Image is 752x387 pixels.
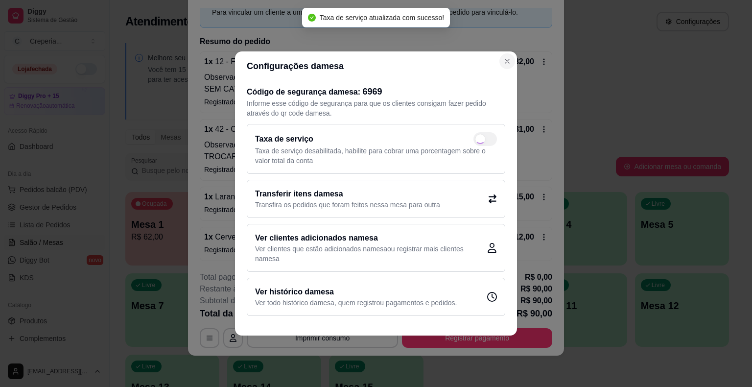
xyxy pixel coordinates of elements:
[247,98,505,118] p: Informe esse código de segurança para que os clientes consigam fazer pedido através do qr code da...
[247,85,505,98] h2: Código de segurança da mesa :
[235,51,517,81] header: Configurações da mesa
[255,188,440,200] h2: Transferir itens da mesa
[499,53,515,69] button: Close
[320,14,444,22] span: Taxa de serviço atualizada com sucesso!
[363,87,382,97] span: 6969
[255,200,440,210] p: Transfira os pedidos que foram feitos nessa mesa para outra
[255,133,313,145] h2: Taxa de serviço
[308,14,316,22] span: check-circle
[255,146,497,166] p: Taxa de serviço desabilitada, habilite para cobrar uma porcentagem sobre o valor total da conta
[255,286,457,298] h2: Ver histórico da mesa
[255,232,487,244] h2: Ver clientes adicionados na mesa
[255,298,457,308] p: Ver todo histórico da mesa , quem registrou pagamentos e pedidos.
[255,244,487,264] p: Ver clientes que estão adicionados na mesa ou registrar mais clientes na mesa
